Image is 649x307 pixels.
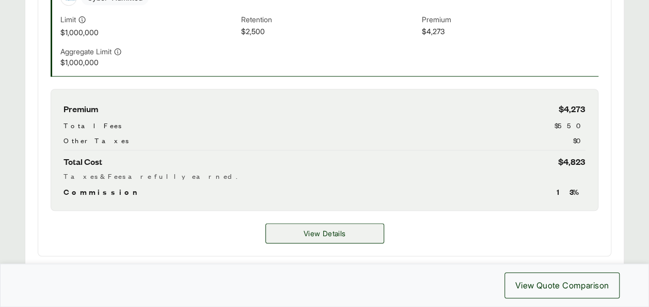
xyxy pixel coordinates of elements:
[304,228,345,239] span: View Details
[64,155,102,168] span: Total Cost
[422,26,598,38] span: $4,273
[64,120,121,131] span: Total Fees
[265,223,384,243] button: View Details
[557,186,585,198] span: 13 %
[555,120,585,131] span: $550
[265,223,384,243] a: Node International details
[558,155,585,168] span: $4,823
[60,57,237,68] span: $1,000,000
[515,279,609,291] span: View Quote Comparison
[60,46,112,57] span: Aggregate Limit
[241,14,418,26] span: Retention
[64,186,142,198] span: Commission
[64,135,129,146] span: Other Taxes
[559,102,585,116] span: $4,273
[64,102,98,116] span: Premium
[504,272,620,298] button: View Quote Comparison
[60,27,237,38] span: $1,000,000
[573,135,585,146] span: $0
[241,26,418,38] span: $2,500
[64,171,585,181] div: Taxes & Fees are fully earned.
[60,14,76,25] span: Limit
[422,14,598,26] span: Premium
